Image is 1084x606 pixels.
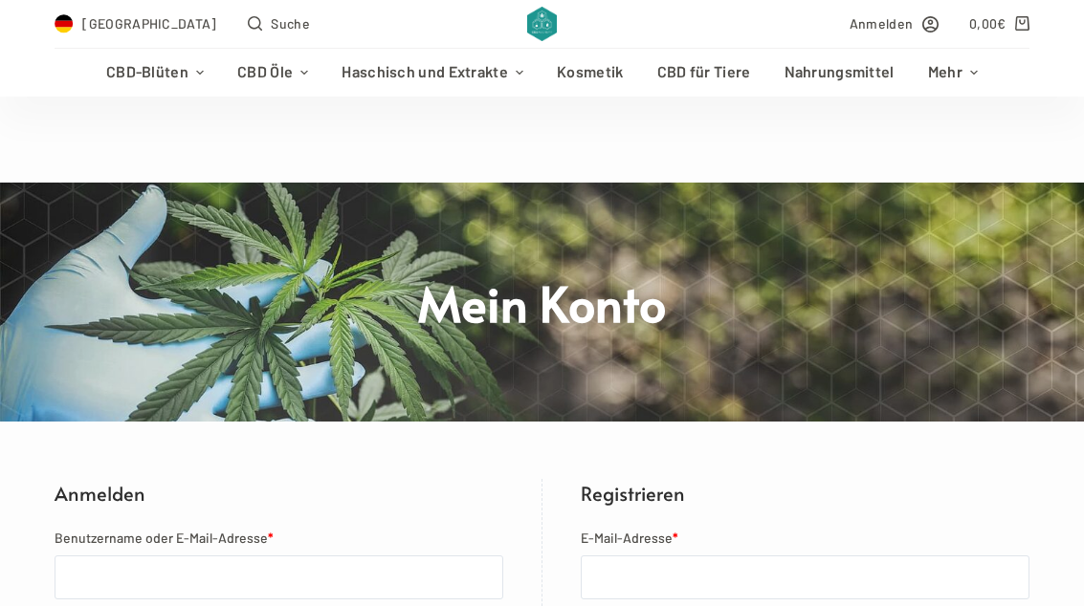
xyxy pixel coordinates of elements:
[248,12,310,34] button: Open search form
[221,49,325,97] a: CBD Öle
[581,527,1030,549] label: E-Mail-Adresse
[541,49,640,97] a: Kosmetik
[527,7,557,41] img: CBD Alchemy
[850,12,939,34] a: Anmelden
[767,49,911,97] a: Nahrungsmittel
[89,49,220,97] a: CBD-Blüten
[55,527,503,549] label: Benutzername oder E-Mail-Adresse
[997,15,1006,32] span: €
[82,12,216,34] span: [GEOGRAPHIC_DATA]
[184,271,901,334] h1: Mein Konto
[581,479,1030,508] h2: Registrieren
[969,15,1007,32] bdi: 0,00
[640,49,767,97] a: CBD für Tiere
[55,12,217,34] a: Select Country
[850,12,913,34] span: Anmelden
[89,49,994,97] nav: Header-Menü
[55,14,74,33] img: DE Flag
[325,49,541,97] a: Haschisch und Extrakte
[911,49,994,97] a: Mehr
[969,12,1029,34] a: Shopping cart
[55,479,503,508] h2: Anmelden
[271,12,310,34] span: Suche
